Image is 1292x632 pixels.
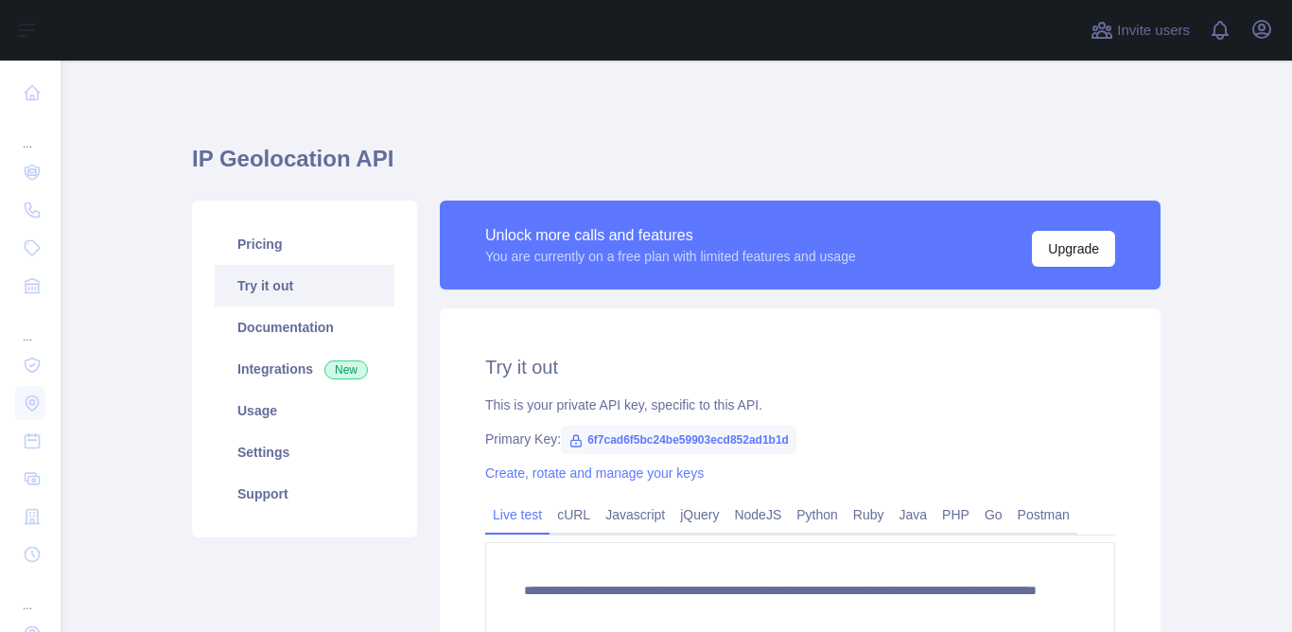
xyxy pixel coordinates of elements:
a: Ruby [846,500,892,530]
a: Integrations New [215,348,394,390]
div: You are currently on a free plan with limited features and usage [485,247,856,266]
div: ... [15,307,45,344]
a: PHP [934,500,977,530]
div: This is your private API key, specific to this API. [485,395,1115,414]
span: 6f7cad6f5bc24be59903ecd852ad1b1d [561,426,796,454]
a: Java [892,500,935,530]
a: Go [977,500,1010,530]
a: Create, rotate and manage your keys [485,465,704,481]
div: Unlock more calls and features [485,224,856,247]
a: Documentation [215,307,394,348]
a: jQuery [672,500,726,530]
div: ... [15,114,45,151]
a: Live test [485,500,550,530]
a: Usage [215,390,394,431]
a: Python [789,500,846,530]
h2: Try it out [485,354,1115,380]
a: Try it out [215,265,394,307]
a: Postman [1010,500,1077,530]
span: New [324,360,368,379]
div: ... [15,575,45,613]
a: Javascript [598,500,672,530]
a: Support [215,473,394,515]
button: Invite users [1087,15,1194,45]
span: Invite users [1117,20,1190,42]
a: Pricing [215,223,394,265]
a: Settings [215,431,394,473]
a: cURL [550,500,598,530]
div: Primary Key: [485,430,1115,448]
a: NodeJS [726,500,789,530]
h1: IP Geolocation API [192,144,1161,189]
button: Upgrade [1032,231,1115,267]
